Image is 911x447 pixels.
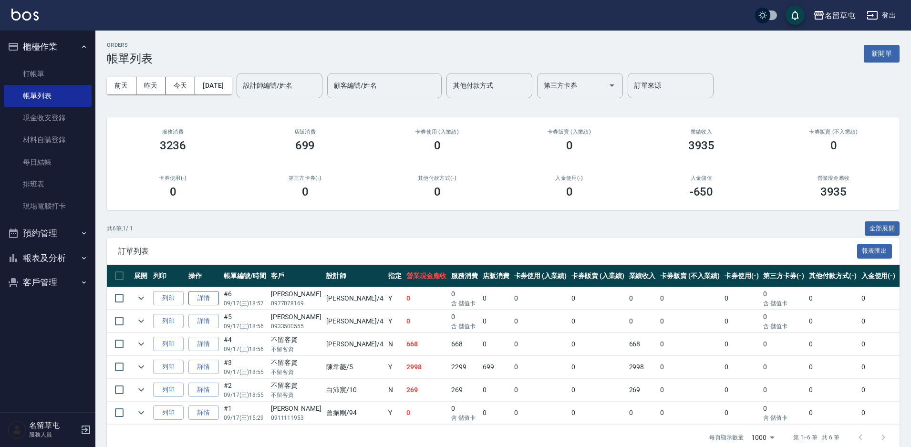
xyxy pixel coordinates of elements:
h2: 卡券使用 (入業績) [383,129,492,135]
th: 卡券販賣 (入業績) [569,265,627,287]
h2: 營業現金應收 [779,175,888,181]
td: 0 [807,333,859,355]
a: 詳情 [188,314,219,329]
td: 0 [512,402,569,424]
td: 668 [449,333,480,355]
th: 列印 [151,265,186,287]
td: 陳韋菱 /5 [324,356,386,378]
td: 0 [658,356,722,378]
td: [PERSON_NAME] /4 [324,287,386,310]
td: 0 [761,287,807,310]
p: 09/17 (三) 15:29 [224,414,266,422]
a: 排班表 [4,173,92,195]
button: 登出 [863,7,900,24]
button: 昨天 [136,77,166,94]
button: [DATE] [195,77,231,94]
h3: 帳單列表 [107,52,153,65]
td: 0 [627,310,658,333]
div: [PERSON_NAME] [271,404,321,414]
a: 現場電腦打卡 [4,195,92,217]
td: 0 [807,310,859,333]
p: 含 儲值卡 [451,414,478,422]
td: 269 [404,379,449,401]
h3: 0 [170,185,176,198]
button: 新開單 [864,45,900,62]
td: 0 [480,379,512,401]
a: 現金收支登錄 [4,107,92,129]
span: 訂單列表 [118,247,857,256]
td: 曾振剛 /94 [324,402,386,424]
td: 2998 [404,356,449,378]
td: 0 [859,379,898,401]
td: #1 [221,402,269,424]
button: 櫃檯作業 [4,34,92,59]
td: 2998 [627,356,658,378]
img: Logo [11,9,39,21]
th: 展開 [132,265,151,287]
div: 名留草屯 [825,10,855,21]
td: N [386,379,404,401]
td: 0 [569,402,627,424]
h3: 0 [830,139,837,152]
td: 0 [512,333,569,355]
button: expand row [134,314,148,328]
a: 詳情 [188,360,219,374]
p: 含 儲值卡 [763,299,804,308]
td: 0 [859,356,898,378]
td: #6 [221,287,269,310]
h3: 699 [295,139,315,152]
button: 列印 [153,360,184,374]
th: 卡券使用 (入業績) [512,265,569,287]
p: 09/17 (三) 18:56 [224,345,266,353]
button: 列印 [153,291,184,306]
th: 其他付款方式(-) [807,265,859,287]
td: 0 [480,287,512,310]
td: 0 [404,310,449,333]
th: 客戶 [269,265,324,287]
h3: 0 [566,139,573,152]
td: [PERSON_NAME] /4 [324,333,386,355]
td: 0 [722,333,761,355]
button: save [786,6,805,25]
td: 0 [627,287,658,310]
div: [PERSON_NAME] [271,289,321,299]
p: 0911111953 [271,414,321,422]
th: 卡券販賣 (不入業績) [658,265,722,287]
h2: 第三方卡券(-) [250,175,360,181]
p: 09/17 (三) 18:56 [224,322,266,331]
td: 0 [722,356,761,378]
button: 客戶管理 [4,270,92,295]
button: 前天 [107,77,136,94]
td: 0 [859,310,898,333]
th: 店販消費 [480,265,512,287]
a: 打帳單 [4,63,92,85]
td: 0 [658,287,722,310]
th: 入金使用(-) [859,265,898,287]
h2: 其他付款方式(-) [383,175,492,181]
button: 今天 [166,77,196,94]
td: 0 [807,402,859,424]
td: 0 [859,333,898,355]
th: 設計師 [324,265,386,287]
p: 不留客資 [271,345,321,353]
p: 共 6 筆, 1 / 1 [107,224,133,233]
p: 含 儲值卡 [451,322,478,331]
td: 0 [761,310,807,333]
p: 0933500555 [271,322,321,331]
a: 詳情 [188,337,219,352]
th: 指定 [386,265,404,287]
td: #5 [221,310,269,333]
p: 服務人員 [29,430,78,439]
td: 0 [658,333,722,355]
td: 0 [859,287,898,310]
td: 668 [627,333,658,355]
a: 新開單 [864,49,900,58]
h3: 3236 [160,139,186,152]
td: 0 [449,402,480,424]
td: Y [386,402,404,424]
div: 不留客資 [271,335,321,345]
h2: 卡券使用(-) [118,175,228,181]
button: 報表及分析 [4,246,92,270]
button: Open [604,78,620,93]
td: 0 [512,379,569,401]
